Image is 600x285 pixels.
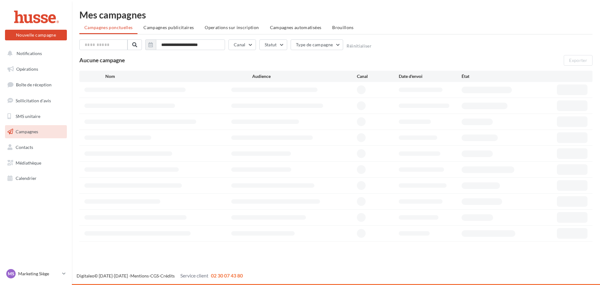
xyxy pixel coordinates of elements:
a: Contacts [4,141,68,154]
span: Service client [180,272,208,278]
div: Audience [252,73,357,79]
span: Opérations [16,66,38,72]
span: Médiathèque [16,160,41,165]
a: Digitaleo [77,273,94,278]
a: Sollicitation d'avis [4,94,68,107]
span: Notifications [17,51,42,56]
a: Calendrier [4,172,68,185]
span: MS [8,271,14,277]
span: Contacts [16,145,33,150]
div: Canal [357,73,399,79]
a: CGS [150,273,159,278]
span: © [DATE]-[DATE] - - - [77,273,243,278]
button: Statut [259,39,287,50]
span: Aucune campagne [79,57,125,64]
span: Boîte de réception [16,82,52,87]
div: État [462,73,524,79]
span: SMS unitaire [16,113,40,119]
span: Campagnes [16,129,38,134]
span: Sollicitation d'avis [16,98,51,103]
button: Nouvelle campagne [5,30,67,40]
a: Crédits [160,273,175,278]
button: Exporter [564,55,592,66]
span: Calendrier [16,176,37,181]
a: Médiathèque [4,156,68,170]
a: Campagnes [4,125,68,138]
a: MS Marketing Siège [5,268,67,280]
span: Campagnes automatisées [270,25,322,30]
p: Marketing Siège [18,271,60,277]
span: Operations sur inscription [205,25,259,30]
a: Opérations [4,63,68,76]
a: Boîte de réception [4,78,68,91]
span: Campagnes publicitaires [143,25,194,30]
button: Canal [228,39,256,50]
span: 02 30 07 43 80 [211,272,243,278]
button: Notifications [4,47,66,60]
div: Mes campagnes [79,10,592,19]
a: Mentions [130,273,149,278]
div: Nom [105,73,252,79]
span: Brouillons [332,25,354,30]
button: Type de campagne [291,39,343,50]
button: Réinitialiser [347,43,372,48]
a: SMS unitaire [4,110,68,123]
div: Date d'envoi [399,73,462,79]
